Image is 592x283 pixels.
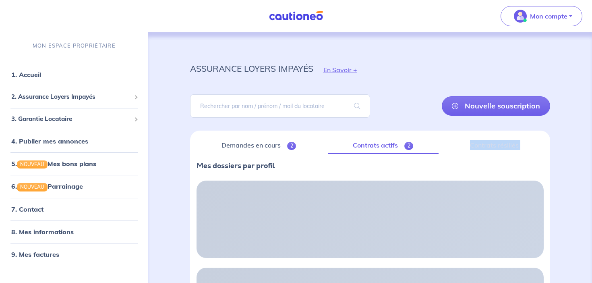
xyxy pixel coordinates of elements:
span: search [344,95,370,117]
div: 2. Assurance Loyers Impayés [3,89,145,105]
div: 4. Publier mes annonces [3,133,145,149]
div: 8. Mes informations [3,224,145,240]
span: 2. Assurance Loyers Impayés [11,92,131,102]
span: 2 [404,142,414,150]
a: Demandes en cours2 [197,137,321,154]
a: Nouvelle souscription [442,96,550,116]
a: 1. Accueil [11,71,41,79]
div: 9. Mes factures [3,246,145,262]
p: assurance loyers impayés [190,61,313,76]
span: 2 [287,142,296,150]
p: Mes dossiers par profil [197,160,544,171]
a: Contrats actifs2 [328,137,439,154]
p: Mon compte [530,11,567,21]
p: MON ESPACE PROPRIÉTAIRE [33,42,116,50]
div: 6.NOUVEAUParrainage [3,178,145,194]
div: 7. Contact [3,201,145,217]
a: 4. Publier mes annonces [11,137,88,145]
a: 8. Mes informations [11,228,74,236]
img: Cautioneo [266,11,326,21]
a: 9. Mes factures [11,250,59,258]
span: 3. Garantie Locataire [11,114,131,124]
img: illu_account_valid_menu.svg [514,10,527,23]
a: 5.NOUVEAUMes bons plans [11,160,96,168]
div: 5.NOUVEAUMes bons plans [3,156,145,172]
div: 1. Accueil [3,67,145,83]
div: 3. Garantie Locataire [3,111,145,127]
a: 6.NOUVEAUParrainage [11,182,83,190]
button: En Savoir + [313,58,367,81]
button: illu_account_valid_menu.svgMon compte [501,6,582,26]
a: 7. Contact [11,205,43,213]
input: Rechercher par nom / prénom / mail du locataire [190,94,370,118]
